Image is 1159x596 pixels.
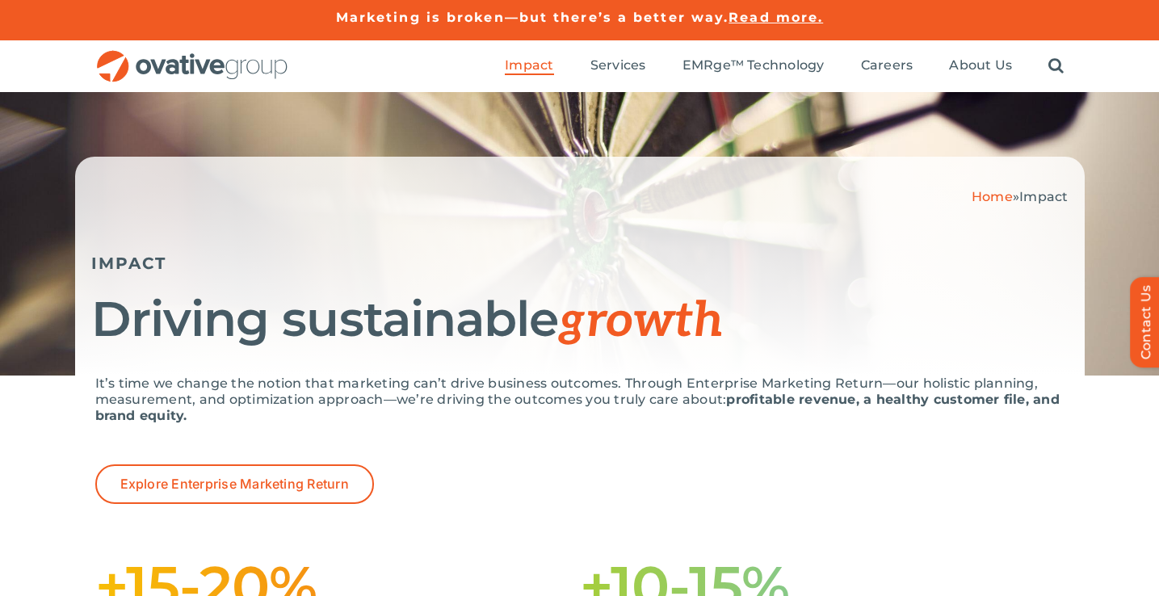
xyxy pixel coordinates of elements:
a: Marketing is broken—but there’s a better way. [336,10,729,25]
a: Services [590,57,646,75]
h1: Driving sustainable [91,293,1069,347]
a: Read more. [729,10,823,25]
nav: Menu [505,40,1064,92]
a: Search [1048,57,1064,75]
a: Careers [861,57,913,75]
p: It’s time we change the notion that marketing can’t drive business outcomes. Through Enterprise M... [95,376,1065,424]
span: Explore Enterprise Marketing Return [120,476,349,492]
span: EMRge™ Technology [682,57,825,73]
span: About Us [949,57,1012,73]
span: Services [590,57,646,73]
a: Explore Enterprise Marketing Return [95,464,374,504]
h5: IMPACT [91,254,1069,273]
span: growth [558,292,723,350]
span: Impact [505,57,553,73]
a: Impact [505,57,553,75]
span: » [972,189,1069,204]
a: About Us [949,57,1012,75]
a: OG_Full_horizontal_RGB [95,48,289,64]
span: Impact [1019,189,1068,204]
span: Careers [861,57,913,73]
a: Home [972,189,1013,204]
strong: profitable revenue, a healthy customer file, and brand equity. [95,392,1060,423]
a: EMRge™ Technology [682,57,825,75]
